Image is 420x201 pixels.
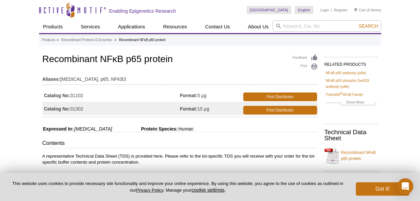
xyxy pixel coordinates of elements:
strong: Format: [180,92,197,98]
h2: Enabling Epigenetics Research [109,8,176,14]
a: Feedback [293,54,318,61]
li: (0 items) [354,6,381,14]
a: Applications [114,20,149,33]
strong: Aliases: [42,76,60,82]
a: Products [39,20,67,33]
h3: Background [42,172,318,181]
a: Products [42,37,55,43]
p: This website uses cookies to provide necessary site functionality and improve your online experie... [11,181,345,193]
button: Got it! [356,182,409,196]
a: Recombinant NFκB p65 protein [324,146,378,166]
sup: ® [340,91,342,95]
button: Search [357,23,380,29]
h1: Recombinant NFκB p65 protein [42,54,318,65]
img: Your Cart [354,8,357,11]
a: NFκB p65 antibody (pAb) [326,70,366,76]
a: Find Distributor [243,92,317,101]
div: Open Intercom Messenger [397,178,413,194]
a: [GEOGRAPHIC_DATA] [247,6,292,14]
li: » [57,38,59,42]
td: 5 µg [180,88,242,102]
a: Print [293,63,318,70]
button: cookie settings [191,187,225,193]
a: Resources [159,20,191,33]
td: 31102 [42,88,180,102]
a: Cart [354,8,366,12]
strong: Catalog No: [44,92,71,98]
span: Expressed In: [42,126,74,132]
h2: Technical Data Sheet [324,129,378,141]
li: | [331,6,332,14]
h2: RELATED PRODUCTS [324,57,378,69]
td: 31302 [42,102,180,115]
td: 15 µg [180,102,242,115]
li: Recombinant NFκB p65 protein [119,38,166,42]
td: [MEDICAL_DATA], p65, NFKB3 [42,72,318,83]
a: Register [334,8,347,12]
h3: Contents [42,139,318,149]
i: [MEDICAL_DATA] [74,126,112,132]
a: Recombinant Proteins & Enzymes [61,37,112,43]
a: Show More [326,99,377,107]
a: Login [320,8,329,12]
span: Human [178,126,193,132]
strong: Format: [180,106,197,112]
p: A representative Technical Data Sheet (TDS) is provided here. Please refer to the lot-specific TD... [42,153,318,165]
li: » [115,38,117,42]
a: About Us [244,20,273,33]
span: Protein Species: [113,126,178,132]
a: Privacy Policy [136,188,163,193]
a: Find Distributor [243,106,317,115]
a: Services [77,20,104,33]
span: Search [359,23,378,29]
a: NFκB p65 phospho Ser529 antibody (pAb) [326,77,377,89]
input: Keyword, Cat. No. [273,20,381,32]
a: TransAM®NFκB Family [326,91,363,97]
a: Contact Us [201,20,234,33]
strong: Catalog No: [44,106,71,112]
a: English [295,6,313,14]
